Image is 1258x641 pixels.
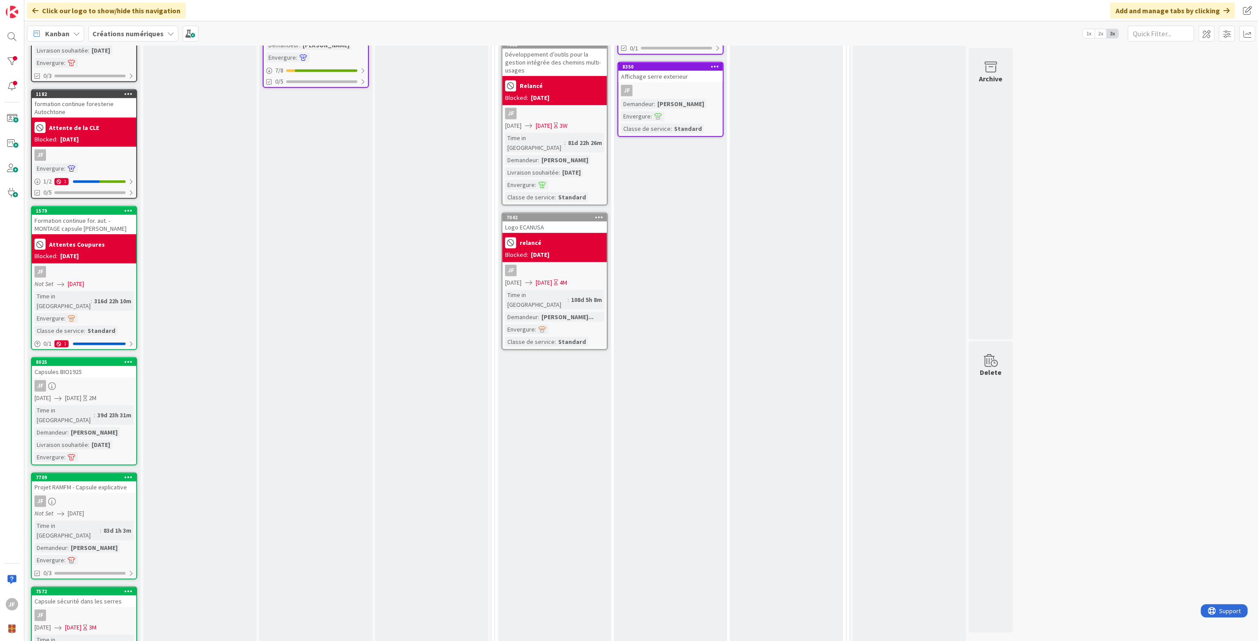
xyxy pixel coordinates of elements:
[538,312,539,322] span: :
[621,85,633,96] div: JF
[64,452,65,462] span: :
[556,192,588,202] div: Standard
[630,44,638,53] span: 0/1
[35,266,46,278] div: JF
[32,588,136,607] div: 7572Capsule sécurité dans les serres
[68,279,84,289] span: [DATE]
[32,496,136,507] div: JF
[43,339,52,348] span: 0 / 1
[505,180,535,190] div: Envergure
[32,98,136,118] div: formation continue foresterie Autochtone
[32,473,136,493] div: 7709Projet RAMFM - Capsule explicative
[1107,29,1119,38] span: 3x
[54,340,69,347] div: 1
[622,64,723,70] div: 8350
[32,207,136,215] div: 1579
[535,180,536,190] span: :
[266,53,296,62] div: Envergure
[505,290,568,309] div: Time in [GEOGRAPHIC_DATA]
[621,111,651,121] div: Envergure
[560,278,567,287] div: 4M
[654,99,655,109] span: :
[1095,29,1107,38] span: 2x
[32,595,136,607] div: Capsule sécurité dans les serres
[502,49,607,76] div: Développement d’outils pour la gestion intégrée des chemins multi-usages
[568,295,569,305] span: :
[27,3,186,19] div: Click our logo to show/hide this navigation
[69,543,120,553] div: [PERSON_NAME]
[32,215,136,234] div: Formation continue for. aut. - MONTAGE capsule [PERSON_NAME]
[655,99,706,109] div: [PERSON_NAME]
[91,296,92,306] span: :
[264,65,368,76] div: 7/8
[502,41,607,76] div: 7631Développement d’outils pour la gestion intégrée des chemins multi-usages
[505,192,555,202] div: Classe de service
[35,509,54,517] i: Not Set
[559,168,560,177] span: :
[60,252,79,261] div: [DATE]
[64,313,65,323] span: :
[539,155,591,165] div: [PERSON_NAME]
[49,241,105,248] b: Attentes Coupures
[35,58,64,68] div: Envergure
[502,108,607,119] div: JF
[89,623,96,632] div: 3M
[566,138,604,148] div: 81d 22h 26m
[35,46,88,55] div: Livraison souhaitée
[35,164,64,173] div: Envergure
[555,192,556,202] span: :
[32,366,136,378] div: Capsules BIO1925
[505,312,538,322] div: Demandeur
[32,90,136,118] div: 1182formation continue foresterie Autochtone
[35,521,100,540] div: Time in [GEOGRAPHIC_DATA]
[67,427,69,437] span: :
[32,90,136,98] div: 1182
[505,250,528,259] div: Blocked:
[32,358,136,378] div: 8025Capsules BIO1925
[6,598,18,610] div: JF
[560,121,568,130] div: 3W
[505,108,517,119] div: JF
[505,121,522,130] span: [DATE]
[979,73,1003,84] div: Archive
[556,337,588,347] div: Standard
[35,135,58,144] div: Blocked:
[32,380,136,392] div: JF
[94,410,95,420] span: :
[95,410,134,420] div: 39d 23h 31m
[35,149,46,161] div: JF
[84,326,85,336] span: :
[32,610,136,621] div: JF
[505,155,538,165] div: Demandeur
[19,1,40,12] span: Support
[67,543,69,553] span: :
[100,526,101,535] span: :
[505,133,564,153] div: Time in [GEOGRAPHIC_DATA]
[36,359,136,365] div: 8025
[275,77,284,86] span: 0/5
[43,177,52,186] span: 1 / 2
[43,71,52,80] span: 0/3
[275,66,284,75] span: 7 / 8
[618,63,723,71] div: 8350
[64,555,65,565] span: :
[32,588,136,595] div: 7572
[36,91,136,97] div: 1182
[502,221,607,233] div: Logo ECANUSA
[505,337,555,347] div: Classe de service
[35,252,58,261] div: Blocked:
[92,296,134,306] div: 316d 22h 10m
[54,178,69,185] div: 1
[64,164,65,173] span: :
[505,265,517,276] div: JF
[65,393,81,403] span: [DATE]
[68,509,84,518] span: [DATE]
[536,121,552,130] span: [DATE]
[502,214,607,233] div: 7042Logo ECANUSA
[101,526,134,535] div: 83d 1h 3m
[36,588,136,595] div: 7572
[32,176,136,187] div: 1/21
[1110,3,1235,19] div: Add and manage tabs by clicking
[32,338,136,349] div: 0/11
[520,83,543,89] b: Relancé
